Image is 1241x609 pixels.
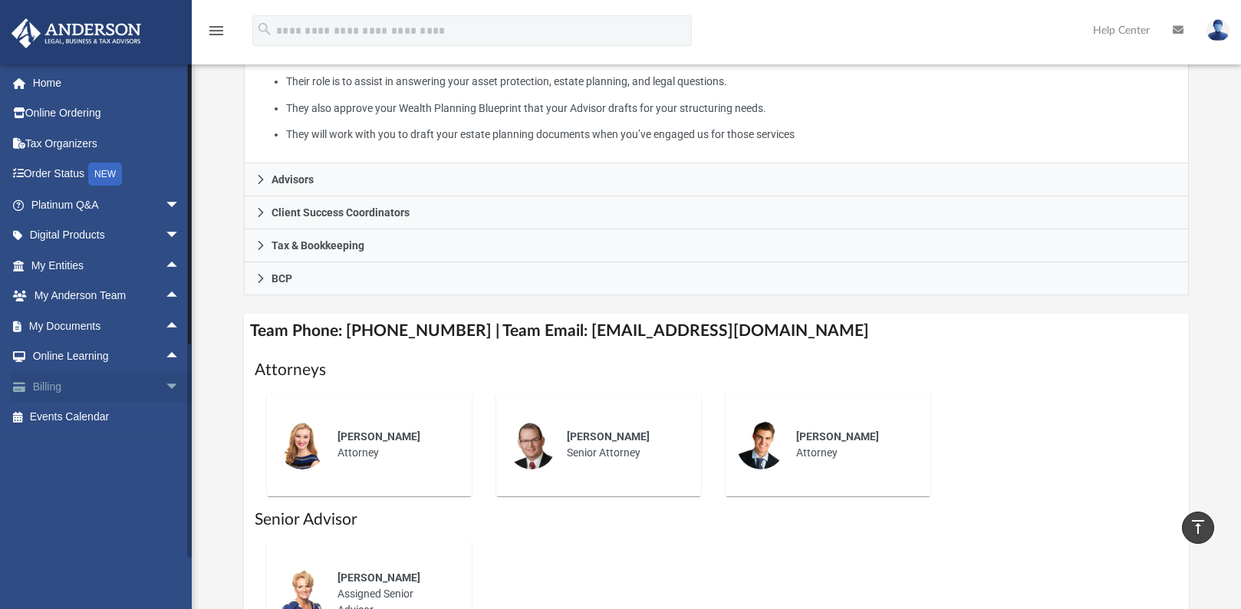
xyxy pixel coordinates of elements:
img: Anderson Advisors Platinum Portal [7,18,146,48]
li: They will work with you to draft your estate planning documents when you’ve engaged us for those ... [286,125,1177,144]
img: thumbnail [507,420,556,469]
span: BCP [272,273,292,284]
a: My Anderson Teamarrow_drop_up [11,281,196,311]
img: thumbnail [278,420,327,469]
li: Their role is to assist in answering your asset protection, estate planning, and legal questions. [286,72,1177,91]
i: vertical_align_top [1189,518,1207,536]
a: Online Learningarrow_drop_up [11,341,196,372]
span: arrow_drop_up [165,341,196,373]
a: menu [207,29,225,40]
a: Order StatusNEW [11,159,203,190]
h1: Attorneys [255,359,1177,381]
span: [PERSON_NAME] [337,430,420,443]
i: menu [207,21,225,40]
div: Attorneys & Paralegals [244,8,1188,164]
span: [PERSON_NAME] [796,430,879,443]
div: NEW [88,163,122,186]
a: Tax & Bookkeeping [244,229,1188,262]
a: Digital Productsarrow_drop_down [11,220,203,251]
p: What My Attorneys & Paralegals Do: [255,19,1177,144]
span: Client Success Coordinators [272,207,410,218]
a: Billingarrow_drop_down [11,371,203,402]
span: [PERSON_NAME] [567,430,650,443]
i: search [256,21,273,38]
a: Advisors [244,163,1188,196]
span: arrow_drop_down [165,220,196,252]
h4: Team Phone: [PHONE_NUMBER] | Team Email: [EMAIL_ADDRESS][DOMAIN_NAME] [244,314,1188,348]
a: My Entitiesarrow_drop_up [11,250,203,281]
h1: Senior Advisor [255,509,1177,531]
span: arrow_drop_up [165,311,196,342]
span: arrow_drop_up [165,250,196,281]
a: Online Ordering [11,98,203,129]
div: Attorney [327,418,461,472]
span: [PERSON_NAME] [337,571,420,584]
a: Client Success Coordinators [244,196,1188,229]
span: arrow_drop_up [165,281,196,312]
img: User Pic [1206,19,1229,41]
a: Home [11,67,203,98]
a: My Documentsarrow_drop_up [11,311,196,341]
li: They also approve your Wealth Planning Blueprint that your Advisor drafts for your structuring ne... [286,99,1177,118]
a: Tax Organizers [11,128,203,159]
span: arrow_drop_down [165,371,196,403]
div: Attorney [785,418,920,472]
span: Tax & Bookkeeping [272,240,364,251]
a: BCP [244,262,1188,295]
a: Events Calendar [11,402,203,433]
div: Senior Attorney [556,418,690,472]
a: vertical_align_top [1182,512,1214,544]
img: thumbnail [736,420,785,469]
a: Platinum Q&Aarrow_drop_down [11,189,203,220]
span: arrow_drop_down [165,189,196,221]
span: Advisors [272,174,314,185]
